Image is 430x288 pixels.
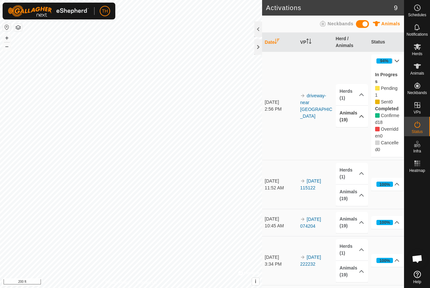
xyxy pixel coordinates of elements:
div: 11:52 AM [265,185,297,191]
a: [DATE] 074204 [300,217,321,229]
span: Neckbands [328,21,353,26]
span: Confirmed [375,113,399,125]
div: [DATE] [265,178,297,185]
p-accordion-header: Animals (19) [336,261,368,282]
label: In Progress [375,72,398,84]
p-accordion-header: Herds (1) [336,239,368,260]
span: VPs [413,110,421,114]
h2: Activations [266,4,394,12]
span: Sent [390,99,393,104]
a: Privacy Policy [106,280,130,285]
button: + [3,34,11,42]
button: Reset Map [3,23,11,31]
span: Pending [381,86,398,91]
span: Neckbands [407,91,427,95]
div: [DATE] [265,216,297,222]
p-accordion-header: 100% [371,216,404,229]
p-accordion-header: Animals (19) [336,212,368,233]
span: Animals [381,21,400,26]
img: Gallagher Logo [8,5,89,17]
a: Contact Us [137,280,157,285]
img: arrow [300,93,305,98]
th: Status [369,33,404,52]
p-accordion-header: Herds (1) [336,84,368,105]
img: arrow [300,255,305,260]
span: Heatmap [409,169,425,173]
div: 100% [379,219,390,225]
div: 94% [376,58,393,64]
i: 0 Cancelled [375,140,380,145]
p-accordion-header: 100% [371,178,404,191]
span: Overridden [375,126,398,138]
span: Herds [412,52,422,56]
th: VP [297,33,333,52]
span: Animals [410,71,424,75]
span: Pending [381,99,390,104]
th: Herd / Animals [333,33,369,52]
a: driveway-near [GEOGRAPHIC_DATA] [300,93,332,119]
span: Cancelled [378,147,380,152]
div: 100% [376,182,393,187]
div: 10:45 AM [265,222,297,229]
i: 18 Confirmed 83161, 83153, 83157, 83152, 83164, 83167, 83154, 83165, 83163, 83159, 83158, 83166, ... [375,113,380,118]
a: [DATE] 222232 [300,255,321,267]
img: arrow [300,217,305,222]
label: Completed [375,106,398,111]
img: arrow [300,178,305,184]
th: Date [262,33,297,52]
div: Open chat [408,249,427,269]
span: Schedules [408,13,426,17]
span: Notifications [407,32,428,36]
span: Help [413,280,421,284]
button: i [252,278,259,285]
span: Infra [413,149,421,153]
span: Confirmed [378,120,383,125]
p-accordion-header: Animals (19) [336,106,368,127]
i: 0 Sent [375,100,380,104]
p-accordion-header: 94% [371,54,404,67]
div: [DATE] [265,99,297,106]
p-accordion-header: Herds (1) [336,163,368,184]
div: 100% [376,220,393,225]
i: 0 Overridden [375,127,380,131]
span: 9 [394,3,398,13]
button: Map Layers [14,24,22,31]
div: 100% [379,258,390,264]
p-sorticon: Activate to sort [306,40,311,45]
div: 2:56 PM [265,106,297,113]
div: 94% [380,58,388,64]
span: Pending [375,92,378,98]
div: 100% [379,181,390,187]
a: Help [404,268,430,286]
span: Status [411,130,423,134]
div: 3:34 PM [265,261,297,268]
span: TH [102,8,108,15]
i: 1 Pending 83168, [375,86,380,90]
div: 100% [376,258,393,263]
p-accordion-header: Animals (19) [336,185,368,206]
div: [DATE] [265,254,297,261]
p-accordion-content: 94% [371,67,404,157]
p-accordion-header: 100% [371,254,404,267]
button: – [3,42,11,50]
a: [DATE] 115122 [300,178,321,190]
span: i [255,279,256,284]
p-sorticon: Activate to sort [274,40,280,45]
span: Cancelled [375,140,398,152]
span: Overridden [380,133,383,138]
